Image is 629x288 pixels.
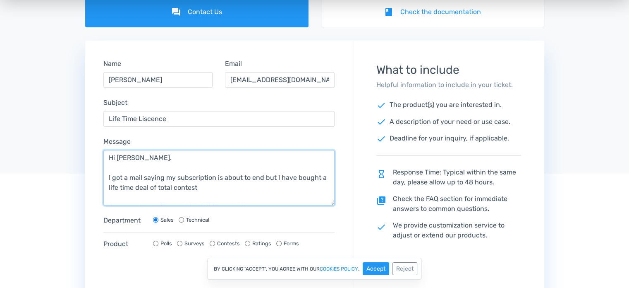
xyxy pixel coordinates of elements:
p: Check the FAQ section for immediate answers to common questions. [376,194,521,214]
label: Polls [160,240,172,247]
span: quiz [376,196,386,206]
input: Email... [225,72,335,88]
a: cookies policy [320,266,358,271]
label: Contests [217,240,240,247]
button: Reject [392,262,417,275]
label: Forms [284,240,299,247]
p: We provide customization service to adjust or extend our products. [376,220,521,240]
p: A description of your need or use case. [376,117,521,127]
label: Product [103,239,145,249]
span: check [376,222,386,232]
label: Subject [103,98,127,108]
p: Response Time: Typical within the same day, please allow up to 48 hours. [376,167,521,187]
span: check [376,100,386,110]
label: Email [225,59,242,69]
span: hourglass_empty [376,169,386,179]
button: Accept [363,262,389,275]
span: check [376,134,386,144]
div: By clicking "Accept", you agree with our . [207,258,422,280]
label: Sales [160,216,174,224]
p: Deadline for your inquiry, if applicable. [376,133,521,144]
label: Department [103,215,145,225]
label: Ratings [252,240,271,247]
i: book [384,7,394,17]
p: Helpful information to include in your ticket. [376,80,521,90]
label: Message [103,137,131,147]
label: Surveys [184,240,205,247]
input: Name... [103,72,213,88]
span: check [376,117,386,127]
h3: What to include [376,64,521,77]
i: forum [171,7,181,17]
input: Subject... [103,111,335,127]
label: Technical [186,216,209,224]
label: Name [103,59,121,69]
p: The product(s) you are interested in. [376,100,521,110]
